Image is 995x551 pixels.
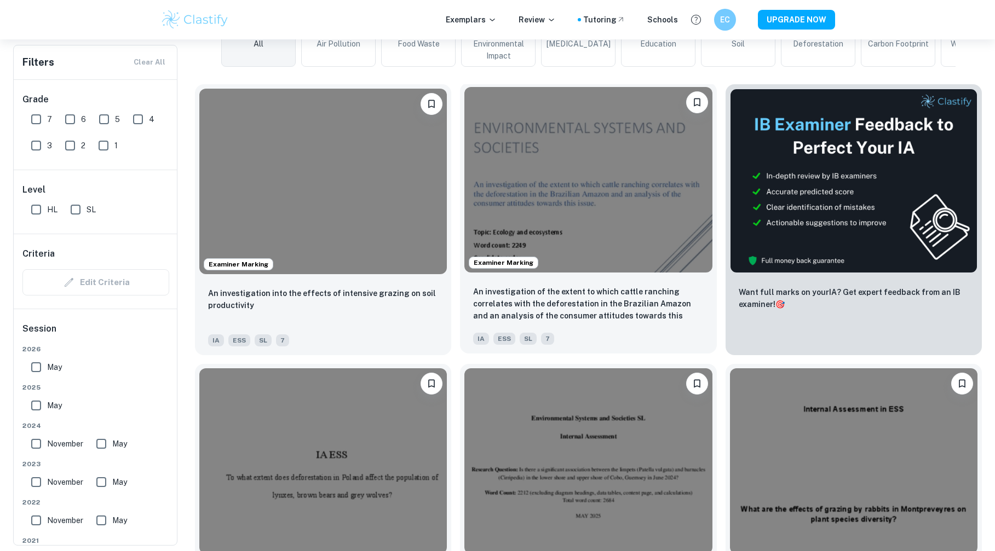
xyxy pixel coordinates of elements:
[22,497,169,507] span: 2022
[112,514,127,526] span: May
[47,204,57,216] span: HL
[22,382,169,392] span: 2025
[22,344,169,354] span: 2026
[204,259,273,269] span: Examiner Marking
[732,38,745,50] span: Soil
[47,140,52,152] span: 3
[547,38,611,50] span: [MEDICAL_DATA]
[686,373,708,395] button: Bookmark
[640,38,676,50] span: Education
[739,286,969,310] p: Want full marks on your IA ? Get expert feedback from an IB examiner!
[22,421,169,431] span: 2024
[793,38,843,50] span: Deforestation
[466,38,531,62] span: Environmental Impact
[47,476,83,488] span: November
[951,373,973,395] button: Bookmark
[519,14,556,26] p: Review
[317,38,360,50] span: Air Pollution
[115,113,120,125] span: 5
[868,38,929,50] span: Carbon Footprint
[22,269,169,295] div: Criteria filters are unavailable when searching by topic
[541,333,554,345] span: 7
[199,89,447,274] img: ESS IA example thumbnail: An investigation into the effects of int
[520,333,537,345] span: SL
[730,89,977,273] img: Thumbnail
[647,14,678,26] a: Schools
[446,14,497,26] p: Exemplars
[114,140,118,152] span: 1
[276,334,289,346] span: 7
[22,93,169,106] h6: Grade
[460,84,716,355] a: Examiner MarkingBookmarkAn investigation of the extent to which cattle ranching correlates with t...
[47,361,62,373] span: May
[22,247,55,260] h6: Criteria
[469,258,538,268] span: Examiner Marking
[112,438,127,450] span: May
[47,514,83,526] span: November
[726,84,982,355] a: ThumbnailWant full marks on yourIA? Get expert feedback from an IB examiner!
[22,322,169,344] h6: Session
[686,91,708,113] button: Bookmark
[22,55,54,70] h6: Filters
[22,459,169,469] span: 2023
[714,9,736,31] button: EC
[254,38,263,50] span: All
[87,204,96,216] span: SL
[398,38,440,50] span: Food Waste
[47,399,62,411] span: May
[112,476,127,488] span: May
[149,113,154,125] span: 4
[421,373,442,395] button: Bookmark
[473,286,703,323] p: An investigation of the extent to which cattle ranching correlates with the deforestation in the ...
[22,183,169,196] h6: Level
[255,334,272,346] span: SL
[228,334,250,346] span: ESS
[160,9,230,31] img: Clastify logo
[473,333,489,345] span: IA
[687,10,705,29] button: Help and Feedback
[47,438,83,450] span: November
[583,14,625,26] a: Tutoring
[718,14,731,26] h6: EC
[22,536,169,546] span: 2021
[208,334,224,346] span: IA
[195,84,451,355] a: Examiner MarkingBookmarkAn investigation into the effects of intensive grazing on soil productivi...
[493,333,515,345] span: ESS
[464,87,712,272] img: ESS IA example thumbnail: An investigation of the extent to which
[81,113,86,125] span: 6
[208,287,438,311] p: An investigation into the effects of intensive grazing on soil productivity
[421,93,442,115] button: Bookmark
[81,140,85,152] span: 2
[758,10,835,30] button: UPGRADE NOW
[47,113,52,125] span: 7
[775,300,785,309] span: 🎯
